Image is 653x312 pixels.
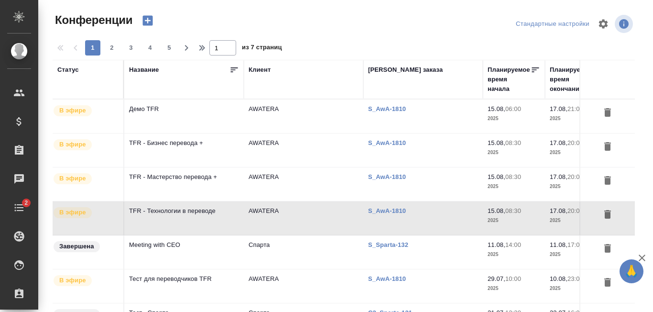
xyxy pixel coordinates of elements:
span: Настроить таблицу [592,12,615,35]
p: 23:00 [567,275,583,282]
span: 3 [123,43,139,53]
p: 2025 [488,284,540,293]
p: Завершена [59,242,94,251]
p: 08:30 [505,139,521,146]
button: 5 [162,40,177,56]
p: 21:00 [567,105,583,112]
span: 5 [162,43,177,53]
button: 4 [142,40,158,56]
p: 15.08, [488,105,505,112]
p: 2025 [550,114,602,123]
p: 06:00 [505,105,521,112]
p: 17.08, [550,139,567,146]
p: В эфире [59,276,86,285]
span: из 7 страниц [242,42,282,56]
button: 🙏 [620,259,643,283]
button: 2 [104,40,120,56]
p: 2025 [550,216,602,225]
div: Название [129,65,159,75]
a: S_AwA-1810 [368,275,413,282]
p: В эфире [59,140,86,149]
div: Клиент [249,65,271,75]
a: S_AwA-1810 [368,139,413,146]
p: 2025 [550,148,602,157]
p: В эфире [59,174,86,183]
td: AWATERA [244,100,363,133]
p: 2025 [488,148,540,157]
span: 🙏 [623,261,640,281]
p: В эфире [59,208,86,217]
button: Удалить [599,138,616,156]
p: 11.08, [550,241,567,248]
td: AWATERA [244,201,363,235]
p: 10.08, [550,275,567,282]
div: Статус [57,65,79,75]
a: 2 [2,196,36,220]
p: 29.07, [488,275,505,282]
p: 2025 [550,284,602,293]
p: 17.08, [550,105,567,112]
p: 17.08, [550,207,567,214]
p: 2025 [488,182,540,191]
td: TFR - Бизнес перевода + [124,134,244,167]
button: Удалить [599,240,616,258]
p: 2025 [550,182,602,191]
p: 20:00 [567,173,583,180]
td: Meeting with CEO [124,235,244,269]
span: 2 [19,198,33,208]
p: В эфире [59,106,86,115]
td: TFR - Технологии в переводе [124,201,244,235]
button: Удалить [599,172,616,190]
p: 14:00 [505,241,521,248]
a: S_Sparta-132 [368,241,415,248]
span: 4 [142,43,158,53]
p: 15.08, [488,173,505,180]
p: 20:00 [567,207,583,214]
p: 17:00 [567,241,583,248]
td: AWATERA [244,167,363,201]
a: S_AwA-1810 [368,173,413,180]
p: 20:00 [567,139,583,146]
a: S_AwA-1810 [368,105,413,112]
div: split button [513,17,592,32]
button: 3 [123,40,139,56]
p: 2025 [488,216,540,225]
div: Планируемое время окончания [550,65,593,94]
p: 17.08, [550,173,567,180]
div: Планируемое время начала [488,65,531,94]
p: 11.08, [488,241,505,248]
span: Конференции [53,12,132,28]
p: 2025 [488,114,540,123]
p: 10:00 [505,275,521,282]
button: Создать [136,12,159,29]
p: 08:30 [505,207,521,214]
td: TFR - Мастерство перевода + [124,167,244,201]
td: AWATERA [244,269,363,303]
p: 08:30 [505,173,521,180]
button: Удалить [599,104,616,122]
button: Удалить [599,206,616,224]
div: [PERSON_NAME] заказа [368,65,443,75]
span: Посмотреть информацию [615,15,635,33]
span: 2 [104,43,120,53]
button: Удалить [599,274,616,292]
p: 15.08, [488,139,505,146]
td: Спарта [244,235,363,269]
p: 15.08, [488,207,505,214]
p: 2025 [488,250,540,259]
p: 2025 [550,250,602,259]
a: S_AwA-1810 [368,207,413,214]
td: AWATERA [244,134,363,167]
td: Демо TFR [124,100,244,133]
td: Тест для переводчиков TFR [124,269,244,303]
